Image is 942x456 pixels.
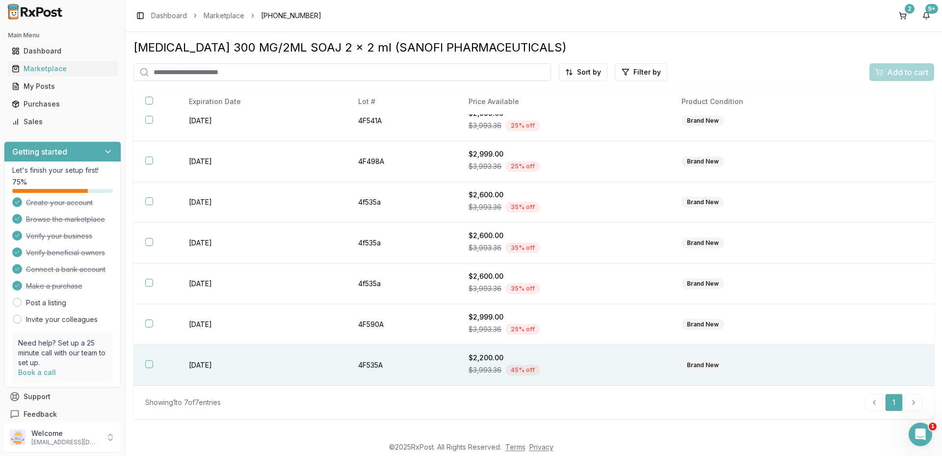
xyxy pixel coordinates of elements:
[10,429,26,445] img: User avatar
[681,238,724,248] div: Brand New
[12,117,113,127] div: Sales
[577,67,601,77] span: Sort by
[918,8,934,24] button: 9+
[559,63,607,81] button: Sort by
[177,101,346,141] td: [DATE]
[469,231,658,241] div: $2,600.00
[670,89,861,115] th: Product Condition
[469,243,501,253] span: $3,993.36
[12,165,113,175] p: Let's finish your setup first!
[26,281,82,291] span: Make a purchase
[31,438,100,446] p: [EMAIL_ADDRESS][DOMAIN_NAME]
[681,115,724,126] div: Brand New
[681,197,724,208] div: Brand New
[681,156,724,167] div: Brand New
[4,96,121,112] button: Purchases
[24,409,57,419] span: Feedback
[18,338,107,368] p: Need help? Set up a 25 minute call with our team to set up.
[346,141,457,182] td: 4F498A
[469,190,658,200] div: $2,600.00
[204,11,244,21] a: Marketplace
[929,423,937,430] span: 1
[8,113,117,131] a: Sales
[529,443,553,451] a: Privacy
[26,198,93,208] span: Create your account
[8,60,117,78] a: Marketplace
[26,315,98,324] a: Invite your colleagues
[505,324,540,335] div: 25 % off
[12,81,113,91] div: My Posts
[615,63,667,81] button: Filter by
[18,368,56,376] a: Book a call
[12,99,113,109] div: Purchases
[26,215,105,224] span: Browse the marketplace
[505,242,540,253] div: 35 % off
[8,42,117,60] a: Dashboard
[346,89,457,115] th: Lot #
[681,278,724,289] div: Brand New
[346,264,457,304] td: 4f535a
[145,398,221,407] div: Showing 1 to 7 of 7 entries
[469,353,658,363] div: $2,200.00
[905,4,915,14] div: 2
[681,319,724,330] div: Brand New
[505,443,525,451] a: Terms
[469,365,501,375] span: $3,993.36
[177,345,346,386] td: [DATE]
[26,248,105,258] span: Verify beneficial owners
[346,101,457,141] td: 4F541A
[4,79,121,94] button: My Posts
[895,8,911,24] button: 2
[177,223,346,264] td: [DATE]
[4,114,121,130] button: Sales
[346,182,457,223] td: 4f535a
[681,360,724,371] div: Brand New
[4,61,121,77] button: Marketplace
[4,405,121,423] button: Feedback
[133,40,934,55] div: [MEDICAL_DATA] 300 MG/2ML SOAJ 2 x 2 ml (SANOFI PHARMACEUTICALS)
[505,202,540,213] div: 35 % off
[469,312,658,322] div: $2,999.00
[469,149,658,159] div: $2,999.00
[4,388,121,405] button: Support
[909,423,932,446] iframe: Intercom live chat
[177,141,346,182] td: [DATE]
[4,43,121,59] button: Dashboard
[26,265,105,274] span: Connect a bank account
[469,121,501,131] span: $3,993.36
[346,223,457,264] td: 4f535a
[177,182,346,223] td: [DATE]
[177,89,346,115] th: Expiration Date
[469,161,501,171] span: $3,993.36
[151,11,321,21] nav: breadcrumb
[4,4,67,20] img: RxPost Logo
[469,284,501,294] span: $3,993.36
[12,146,67,158] h3: Getting started
[505,161,540,172] div: 25 % off
[346,345,457,386] td: 4F535A
[12,64,113,74] div: Marketplace
[885,394,903,411] a: 1
[346,304,457,345] td: 4F590A
[26,298,66,308] a: Post a listing
[925,4,938,14] div: 9+
[505,365,540,376] div: 45 % off
[633,67,661,77] span: Filter by
[469,271,658,281] div: $2,600.00
[261,11,321,21] span: [PHONE_NUMBER]
[8,78,117,95] a: My Posts
[26,231,92,241] span: Verify your business
[865,394,922,411] nav: pagination
[177,264,346,304] td: [DATE]
[31,429,100,438] p: Welcome
[8,95,117,113] a: Purchases
[12,177,27,187] span: 75 %
[469,324,501,334] span: $3,993.36
[151,11,187,21] a: Dashboard
[177,304,346,345] td: [DATE]
[505,283,540,294] div: 35 % off
[469,202,501,212] span: $3,993.36
[8,31,117,39] h2: Main Menu
[505,120,540,131] div: 25 % off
